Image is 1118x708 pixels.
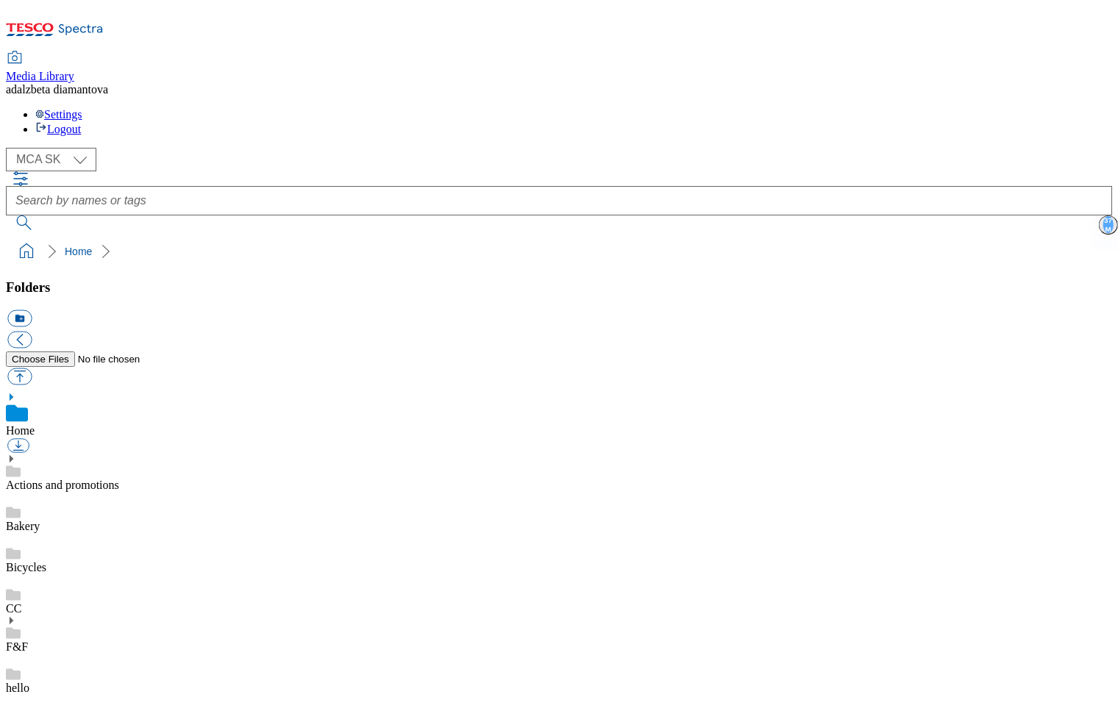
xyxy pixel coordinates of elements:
[6,237,1112,265] nav: breadcrumb
[6,83,17,96] span: ad
[15,240,38,263] a: home
[6,602,21,615] a: CC
[6,70,74,82] span: Media Library
[6,640,28,653] a: F&F
[35,123,81,135] a: Logout
[6,520,40,532] a: Bakery
[6,186,1112,215] input: Search by names or tags
[17,83,108,96] span: alzbeta diamantova
[6,682,29,694] a: hello
[6,424,35,437] a: Home
[65,246,92,257] a: Home
[35,108,82,121] a: Settings
[6,279,1112,296] h3: Folders
[6,52,74,83] a: Media Library
[6,561,46,573] a: Bicycles
[6,479,119,491] a: Actions and promotions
